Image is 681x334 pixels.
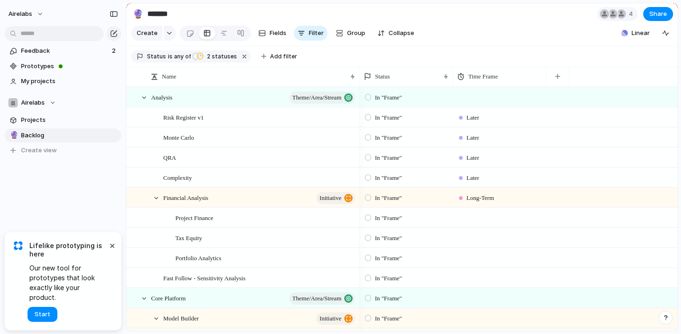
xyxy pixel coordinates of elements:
[375,274,402,283] span: In "Frame"
[163,272,245,283] span: Fast Follow - Sensitivity Analysis
[5,96,121,110] button: Airelabs
[21,62,118,71] span: Prototypes
[147,52,166,61] span: Status
[289,92,355,104] button: Theme/Area/Stream
[10,130,16,141] div: 🔮
[4,7,49,21] button: airelabs
[632,28,650,38] span: Linear
[163,313,199,323] span: Model Builder
[375,314,402,323] span: In "Frame"
[21,146,57,155] span: Create view
[163,152,176,163] span: QRA
[256,50,303,63] button: Add filter
[375,72,390,81] span: Status
[643,7,673,21] button: Share
[347,28,365,38] span: Group
[21,98,45,107] span: Airelabs
[204,53,212,60] span: 2
[163,112,204,122] span: Risk Register v1
[270,52,297,61] span: Add filter
[389,28,414,38] span: Collapse
[175,232,202,243] span: Tax Equity
[375,93,402,102] span: In "Frame"
[468,72,498,81] span: Time Frame
[5,113,121,127] a: Projects
[5,74,121,88] a: My projects
[21,46,109,56] span: Feedback
[166,51,193,62] button: isany of
[294,26,327,41] button: Filter
[5,143,121,157] button: Create view
[375,153,402,163] span: In "Frame"
[316,192,355,204] button: initiative
[204,52,237,61] span: statuses
[173,52,191,61] span: any of
[162,72,176,81] span: Name
[375,213,402,223] span: In "Frame"
[292,91,341,104] span: Theme/Area/Stream
[618,26,653,40] button: Linear
[21,115,118,125] span: Projects
[316,313,355,325] button: initiative
[131,26,162,41] button: Create
[35,310,50,319] span: Start
[28,307,57,322] button: Start
[375,294,402,303] span: In "Frame"
[131,7,146,21] button: 🔮
[375,193,402,203] span: In "Frame"
[151,92,173,102] span: Analysis
[5,128,121,142] a: 🔮Backlog
[175,212,213,223] span: Project Finance
[5,59,121,73] a: Prototypes
[320,312,341,325] span: initiative
[375,173,402,183] span: In "Frame"
[374,26,418,41] button: Collapse
[309,28,324,38] span: Filter
[5,44,121,58] a: Feedback2
[168,52,173,61] span: is
[255,26,290,41] button: Fields
[466,153,479,163] span: Later
[375,133,402,142] span: In "Frame"
[289,292,355,305] button: Theme/Area/Stream
[649,9,667,19] span: Share
[192,51,239,62] button: 2 statuses
[163,132,194,142] span: Monte Carlo
[270,28,286,38] span: Fields
[466,173,479,183] span: Later
[331,26,370,41] button: Group
[292,292,341,305] span: Theme/Area/Stream
[8,131,18,140] button: 🔮
[375,113,402,122] span: In "Frame"
[137,28,158,38] span: Create
[29,242,107,258] span: Lifelike prototyping is here
[466,113,479,122] span: Later
[175,252,222,263] span: Portfolio Analytics
[163,172,192,183] span: Complexity
[151,292,186,303] span: Core Platform
[112,46,118,56] span: 2
[629,9,636,19] span: 4
[320,192,341,205] span: initiative
[133,7,143,20] div: 🔮
[375,254,402,263] span: In "Frame"
[106,240,118,251] button: Dismiss
[375,234,402,243] span: In "Frame"
[21,77,118,86] span: My projects
[163,192,208,203] span: Financial Analysis
[466,193,494,203] span: Long-Term
[8,9,32,19] span: airelabs
[466,133,479,142] span: Later
[29,263,107,302] span: Our new tool for prototypes that look exactly like your product.
[21,131,118,140] span: Backlog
